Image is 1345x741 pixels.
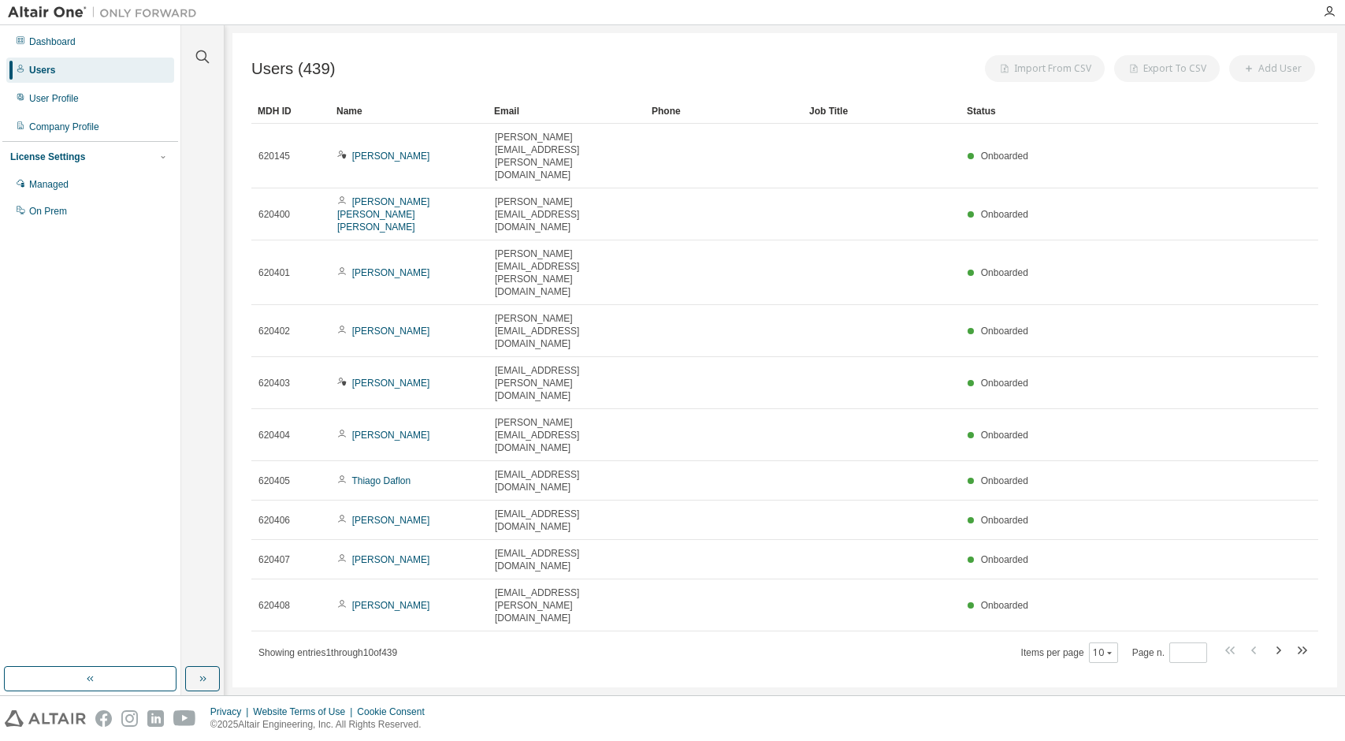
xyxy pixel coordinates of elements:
div: Email [494,99,639,124]
span: Onboarded [981,600,1028,611]
span: 620400 [258,208,290,221]
span: 620406 [258,514,290,527]
span: 620405 [258,475,290,487]
span: Onboarded [981,515,1028,526]
div: Name [336,99,481,124]
span: [EMAIL_ADDRESS][PERSON_NAME][DOMAIN_NAME] [495,364,638,402]
div: License Settings [10,151,85,163]
span: [PERSON_NAME][EMAIL_ADDRESS][DOMAIN_NAME] [495,195,638,233]
a: [PERSON_NAME] [352,600,430,611]
button: 10 [1093,646,1114,659]
div: User Profile [29,92,79,105]
p: © 2025 Altair Engineering, Inc. All Rights Reserved. [210,718,434,732]
button: Export To CSV [1114,55,1220,82]
span: 620407 [258,553,290,566]
span: Onboarded [981,430,1028,441]
span: Onboarded [981,151,1028,162]
div: Cookie Consent [357,706,433,718]
div: Website Terms of Use [253,706,357,718]
button: Import From CSV [985,55,1105,82]
span: 620402 [258,325,290,337]
span: Onboarded [981,378,1028,389]
div: Users [29,64,55,76]
span: Page n. [1132,642,1207,663]
div: Managed [29,178,69,191]
span: 620403 [258,377,290,389]
div: Job Title [809,99,954,124]
span: Showing entries 1 through 10 of 439 [258,647,397,658]
a: Thiago Daflon [351,475,411,486]
span: [PERSON_NAME][EMAIL_ADDRESS][PERSON_NAME][DOMAIN_NAME] [495,131,638,181]
a: [PERSON_NAME] [352,430,430,441]
div: Company Profile [29,121,99,133]
div: Status [967,99,1280,124]
img: youtube.svg [173,710,196,727]
span: [PERSON_NAME][EMAIL_ADDRESS][PERSON_NAME][DOMAIN_NAME] [495,248,638,298]
span: [EMAIL_ADDRESS][PERSON_NAME][DOMAIN_NAME] [495,586,638,624]
span: [PERSON_NAME][EMAIL_ADDRESS][DOMAIN_NAME] [495,416,638,454]
a: [PERSON_NAME] [PERSON_NAME] [PERSON_NAME] [337,196,429,233]
a: [PERSON_NAME] [352,151,430,162]
img: facebook.svg [95,710,112,727]
span: 620404 [258,429,290,441]
span: Users (439) [251,60,336,78]
span: [EMAIL_ADDRESS][DOMAIN_NAME] [495,508,638,533]
span: Onboarded [981,326,1028,337]
span: 620408 [258,599,290,612]
span: 620401 [258,266,290,279]
img: Altair One [8,5,205,20]
button: Add User [1229,55,1315,82]
span: Onboarded [981,209,1028,220]
img: instagram.svg [121,710,138,727]
div: Phone [652,99,797,124]
span: [EMAIL_ADDRESS][DOMAIN_NAME] [495,547,638,572]
span: [PERSON_NAME][EMAIL_ADDRESS][DOMAIN_NAME] [495,312,638,350]
span: [EMAIL_ADDRESS][DOMAIN_NAME] [495,468,638,493]
span: Onboarded [981,267,1028,278]
div: Dashboard [29,35,76,48]
a: [PERSON_NAME] [352,378,430,389]
span: Onboarded [981,554,1028,565]
img: linkedin.svg [147,710,164,727]
span: Onboarded [981,475,1028,486]
div: MDH ID [258,99,324,124]
span: Items per page [1021,642,1118,663]
a: [PERSON_NAME] [352,515,430,526]
a: [PERSON_NAME] [352,554,430,565]
div: Privacy [210,706,253,718]
a: [PERSON_NAME] [352,267,430,278]
span: 620145 [258,150,290,162]
img: altair_logo.svg [5,710,86,727]
div: On Prem [29,205,67,218]
a: [PERSON_NAME] [352,326,430,337]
